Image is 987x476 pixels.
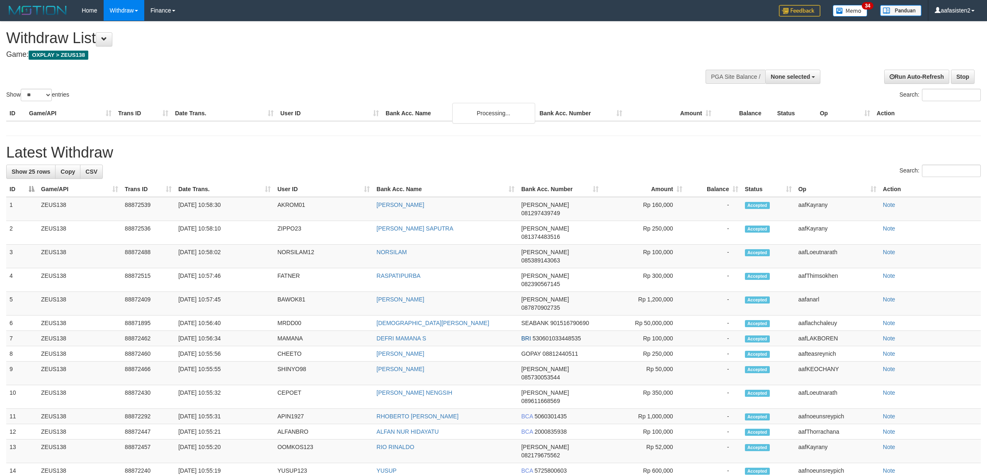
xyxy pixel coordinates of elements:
td: aafLAKBOREN [795,331,880,346]
td: [DATE] 10:56:40 [175,316,274,331]
td: ZEUS138 [38,221,121,245]
td: - [686,245,742,268]
td: 11 [6,409,38,424]
a: Note [883,413,895,420]
td: [DATE] 10:55:20 [175,440,274,463]
td: ZEUS138 [38,316,121,331]
td: - [686,346,742,362]
span: GOPAY [521,350,541,357]
td: 2 [6,221,38,245]
td: 6 [6,316,38,331]
td: BAWOK81 [274,292,373,316]
span: Accepted [745,366,770,373]
td: 88872462 [121,331,175,346]
span: OXPLAY > ZEUS138 [29,51,88,60]
th: Op: activate to sort column ascending [795,182,880,197]
td: [DATE] 10:55:56 [175,346,274,362]
h1: Withdraw List [6,30,650,46]
span: Accepted [745,429,770,436]
td: - [686,440,742,463]
a: [DEMOGRAPHIC_DATA][PERSON_NAME] [376,320,489,326]
a: RIO RINALDO [376,444,414,450]
th: Bank Acc. Name [382,106,536,121]
td: aafanarl [795,292,880,316]
td: ZEUS138 [38,385,121,409]
div: PGA Site Balance / [706,70,765,84]
button: None selected [765,70,820,84]
a: Run Auto-Refresh [884,70,949,84]
td: aafLoeutnarath [795,245,880,268]
span: [PERSON_NAME] [521,444,569,450]
td: [DATE] 10:57:46 [175,268,274,292]
span: Copy 085389143063 to clipboard [521,257,560,264]
td: Rp 52,000 [602,440,686,463]
td: 88872430 [121,385,175,409]
td: ZEUS138 [38,245,121,268]
th: Game/API [26,106,115,121]
a: Note [883,467,895,474]
span: Copy 085730053544 to clipboard [521,374,560,381]
input: Search: [922,165,981,177]
td: [DATE] 10:57:45 [175,292,274,316]
th: Date Trans.: activate to sort column ascending [175,182,274,197]
td: aafThorrachana [795,424,880,440]
td: Rp 50,000,000 [602,316,686,331]
td: - [686,292,742,316]
a: [PERSON_NAME] [376,366,424,372]
img: panduan.png [880,5,922,16]
td: FATNER [274,268,373,292]
th: ID: activate to sort column descending [6,182,38,197]
th: Status [774,106,817,121]
a: NORSILAM [376,249,407,255]
th: Balance: activate to sort column ascending [686,182,742,197]
a: Note [883,444,895,450]
a: [PERSON_NAME] [376,296,424,303]
td: 88872536 [121,221,175,245]
span: Copy 081374483516 to clipboard [521,233,560,240]
span: [PERSON_NAME] [521,225,569,232]
td: [DATE] 10:56:34 [175,331,274,346]
span: Copy 5725800603 to clipboard [534,467,567,474]
td: 88872447 [121,424,175,440]
a: RHOBERTO [PERSON_NAME] [376,413,458,420]
td: 4 [6,268,38,292]
span: Copy 901516790690 to clipboard [550,320,589,326]
span: Accepted [745,273,770,280]
img: MOTION_logo.png [6,4,69,17]
td: - [686,221,742,245]
span: Accepted [745,320,770,327]
td: - [686,331,742,346]
th: Game/API: activate to sort column ascending [38,182,121,197]
span: BRI [521,335,531,342]
span: Copy 087870902735 to clipboard [521,304,560,311]
input: Search: [922,89,981,101]
span: Accepted [745,296,770,304]
a: Note [883,389,895,396]
span: Accepted [745,335,770,342]
td: [DATE] 10:58:30 [175,197,274,221]
a: Note [883,428,895,435]
td: ALFANBRO [274,424,373,440]
span: Copy 089611668569 to clipboard [521,398,560,404]
td: 88872460 [121,346,175,362]
span: SEABANK [521,320,548,326]
td: ZEUS138 [38,440,121,463]
label: Show entries [6,89,69,101]
a: RASPATIPURBA [376,272,420,279]
th: Status: activate to sort column ascending [742,182,795,197]
td: Rp 100,000 [602,245,686,268]
td: ZIPPO23 [274,221,373,245]
span: Copy 082390567145 to clipboard [521,281,560,287]
th: Bank Acc. Name: activate to sort column ascending [373,182,518,197]
td: ZEUS138 [38,268,121,292]
td: MRDD00 [274,316,373,331]
td: OOMKOS123 [274,440,373,463]
td: ZEUS138 [38,346,121,362]
td: aafKEOCHANY [795,362,880,385]
td: SHINYO98 [274,362,373,385]
th: Action [873,106,981,121]
td: [DATE] 10:55:21 [175,424,274,440]
a: YUSUP [376,467,396,474]
span: Copy 2000835938 to clipboard [534,428,567,435]
span: [PERSON_NAME] [521,272,569,279]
